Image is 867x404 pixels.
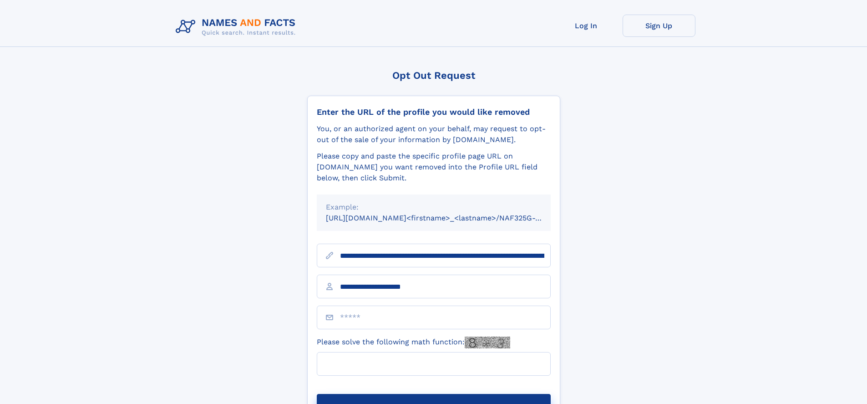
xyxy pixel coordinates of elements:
[307,70,560,81] div: Opt Out Request
[623,15,695,37] a: Sign Up
[317,337,510,348] label: Please solve the following math function:
[172,15,303,39] img: Logo Names and Facts
[317,107,551,117] div: Enter the URL of the profile you would like removed
[317,123,551,145] div: You, or an authorized agent on your behalf, may request to opt-out of the sale of your informatio...
[326,214,568,222] small: [URL][DOMAIN_NAME]<firstname>_<lastname>/NAF325G-xxxxxxxx
[550,15,623,37] a: Log In
[326,202,542,213] div: Example:
[317,151,551,184] div: Please copy and paste the specific profile page URL on [DOMAIN_NAME] you want removed into the Pr...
